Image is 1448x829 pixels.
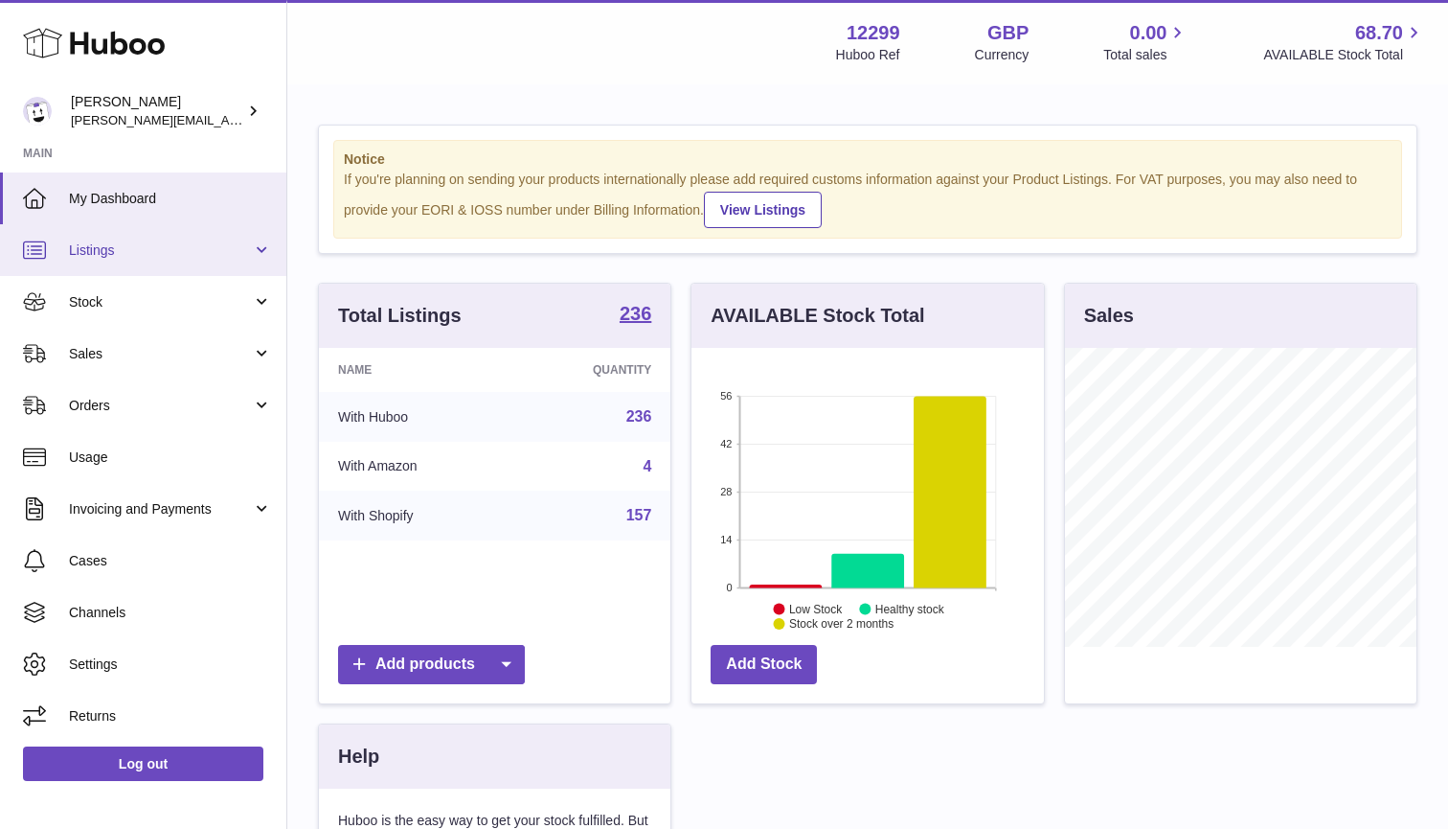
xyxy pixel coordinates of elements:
[338,303,462,329] h3: Total Listings
[643,458,651,474] a: 4
[721,534,733,545] text: 14
[987,20,1029,46] strong: GBP
[69,397,252,415] span: Orders
[727,582,733,593] text: 0
[789,602,843,615] text: Low Stock
[69,449,272,467] span: Usage
[1084,303,1134,329] h3: Sales
[704,192,822,228] a: View Listings
[1355,20,1403,46] span: 68.70
[1263,20,1425,64] a: 68.70 AVAILABLE Stock Total
[23,97,52,126] img: anthony@happyfeetplaymats.co.uk
[23,747,263,781] a: Log out
[338,744,379,770] h3: Help
[620,304,651,323] strong: 236
[1103,46,1188,64] span: Total sales
[711,303,924,329] h3: AVAILABLE Stock Total
[69,500,252,518] span: Invoicing and Payments
[319,491,511,541] td: With Shopify
[344,171,1391,228] div: If you're planning on sending your products internationally please add required customs informati...
[69,345,252,363] span: Sales
[1103,20,1188,64] a: 0.00 Total sales
[71,112,384,127] span: [PERSON_NAME][EMAIL_ADDRESS][DOMAIN_NAME]
[338,645,525,684] a: Add products
[847,20,900,46] strong: 12299
[836,46,900,64] div: Huboo Ref
[69,190,272,208] span: My Dashboard
[511,348,670,392] th: Quantity
[319,442,511,492] td: With Amazon
[975,46,1029,64] div: Currency
[69,242,252,260] span: Listings
[620,304,651,327] a: 236
[721,390,733,402] text: 56
[626,408,652,425] a: 236
[71,93,243,129] div: [PERSON_NAME]
[721,438,733,449] text: 42
[69,293,252,311] span: Stock
[319,348,511,392] th: Name
[721,486,733,497] text: 28
[1130,20,1167,46] span: 0.00
[69,604,272,622] span: Channels
[69,552,272,570] span: Cases
[1263,46,1425,64] span: AVAILABLE Stock Total
[711,645,817,684] a: Add Stock
[319,392,511,442] td: With Huboo
[789,617,894,631] text: Stock over 2 months
[875,602,945,615] text: Healthy stock
[69,656,272,674] span: Settings
[626,507,652,523] a: 157
[69,707,272,725] span: Returns
[344,150,1391,169] strong: Notice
